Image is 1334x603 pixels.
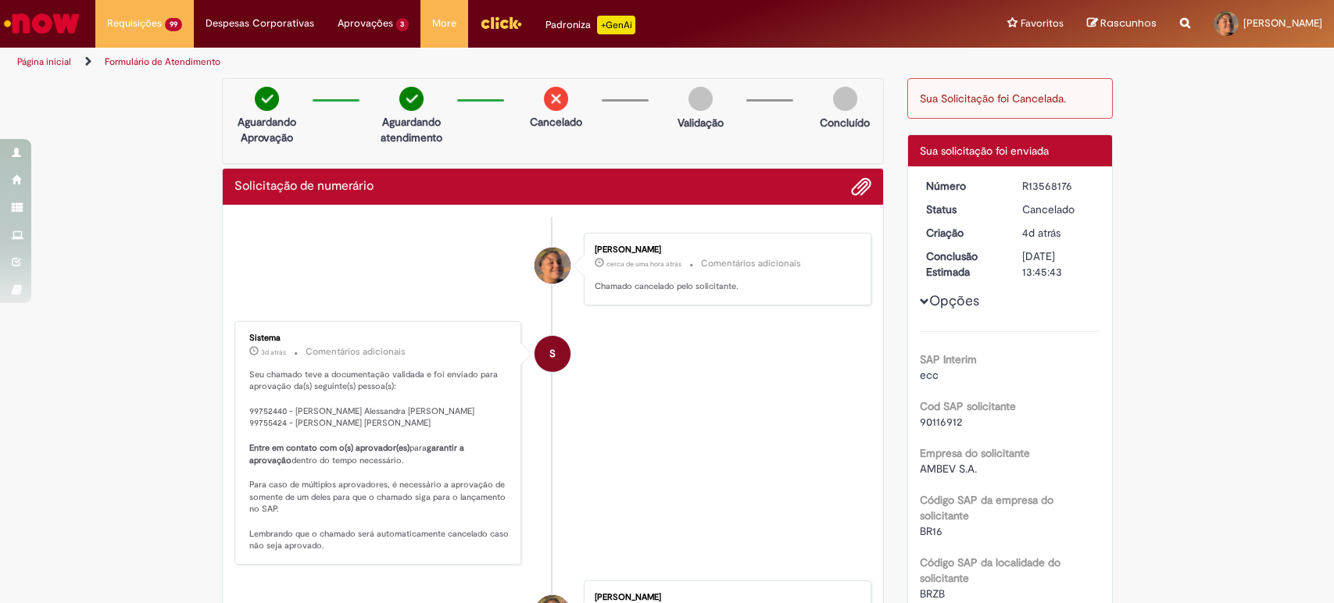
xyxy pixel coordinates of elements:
dt: Conclusão Estimada [914,248,1010,280]
span: Despesas Corporativas [206,16,314,31]
div: Sistema [249,334,510,343]
b: Código SAP da localidade do solicitante [920,555,1060,585]
p: Cancelado [530,114,582,130]
time: 26/09/2025 19:32:43 [261,348,286,357]
span: S [549,335,556,373]
p: Aguardando Aprovação [229,114,305,145]
span: Requisições [107,16,162,31]
span: Sua solicitação foi enviada [920,144,1049,158]
div: R13568176 [1022,178,1095,194]
p: +GenAi [597,16,635,34]
dt: Criação [914,225,1010,241]
a: Formulário de Atendimento [105,55,220,68]
img: check-circle-green.png [255,87,279,111]
span: AMBEV S.A. [920,462,977,476]
span: BR16 [920,524,942,538]
span: 4d atrás [1022,226,1060,240]
div: [DATE] 13:45:43 [1022,248,1095,280]
span: More [432,16,456,31]
img: img-circle-grey.png [688,87,713,111]
div: Stella Duarte [535,248,570,284]
small: Comentários adicionais [701,257,801,270]
div: System [535,336,570,372]
a: Página inicial [17,55,71,68]
span: [PERSON_NAME] [1243,16,1322,30]
span: Rascunhos [1100,16,1157,30]
div: [PERSON_NAME] [595,245,855,255]
span: Favoritos [1021,16,1064,31]
b: Cod SAP solicitante [920,399,1016,413]
time: 29/09/2025 14:27:52 [606,259,681,269]
div: Sua Solicitação foi Cancelada. [907,78,1113,119]
div: Padroniza [545,16,635,34]
span: 3d atrás [261,348,286,357]
b: Empresa do solicitante [920,446,1030,460]
p: Chamado cancelado pelo solicitante. [595,280,855,293]
h2: Solicitação de numerário Histórico de tíquete [234,180,374,194]
span: Aprovações [338,16,393,31]
span: 90116912 [920,415,962,429]
img: img-circle-grey.png [833,87,857,111]
img: ServiceNow [2,8,82,39]
span: 3 [396,18,409,31]
dt: Status [914,202,1010,217]
div: [PERSON_NAME] [595,593,855,602]
dt: Número [914,178,1010,194]
p: Validação [678,115,724,130]
span: BRZB [920,587,945,601]
a: Rascunhos [1087,16,1157,31]
time: 25/09/2025 17:17:48 [1022,226,1060,240]
ul: Trilhas de página [12,48,878,77]
p: Aguardando atendimento [374,114,449,145]
div: 25/09/2025 17:17:48 [1022,225,1095,241]
b: SAP Interim [920,352,977,366]
p: Concluído [820,115,870,130]
div: Cancelado [1022,202,1095,217]
span: cerca de uma hora atrás [606,259,681,269]
img: click_logo_yellow_360x200.png [480,11,522,34]
b: Código SAP da empresa do solicitante [920,493,1053,523]
small: Comentários adicionais [306,345,406,359]
button: Adicionar anexos [851,177,871,197]
img: check-circle-green.png [399,87,424,111]
p: Seu chamado teve a documentação validada e foi enviado para aprovação da(s) seguinte(s) pessoa(s)... [249,369,510,553]
b: Entre em contato com o(s) aprovador(es) [249,442,409,454]
span: 99 [165,18,182,31]
span: ecc [920,368,939,382]
img: remove.png [544,87,568,111]
b: garantir a aprovação [249,442,467,466]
